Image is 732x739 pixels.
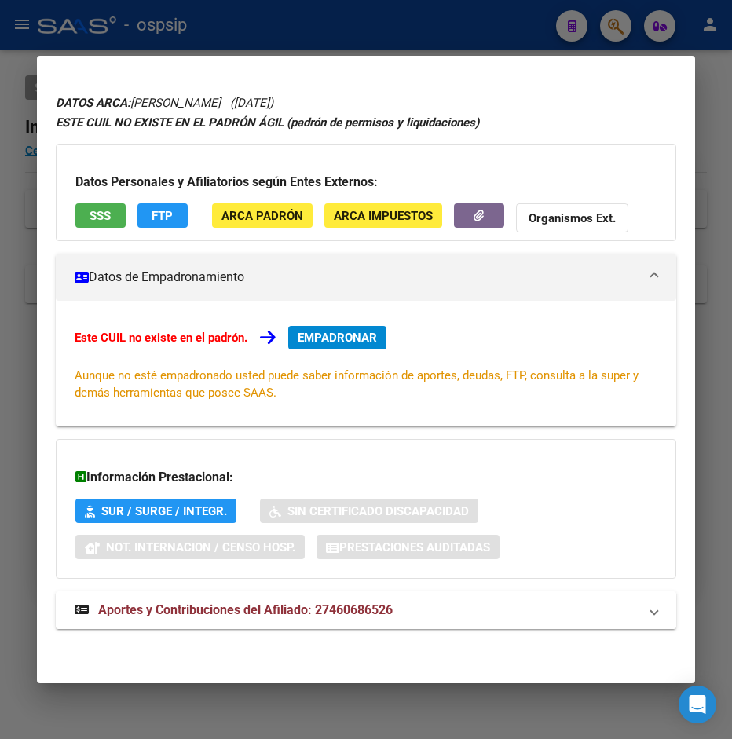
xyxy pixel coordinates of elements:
div: Open Intercom Messenger [679,686,716,723]
span: Aportes y Contribuciones del Afiliado: 27460686526 [98,602,393,617]
mat-expansion-panel-header: Datos de Empadronamiento [56,254,677,301]
button: Sin Certificado Discapacidad [260,499,478,523]
strong: ESTE CUIL NO EXISTE EN EL PADRÓN ÁGIL (padrón de permisos y liquidaciones) [56,115,479,130]
button: ARCA Padrón [212,203,313,228]
button: SUR / SURGE / INTEGR. [75,499,236,523]
button: Not. Internacion / Censo Hosp. [75,535,305,559]
span: Prestaciones Auditadas [339,540,490,554]
div: Datos de Empadronamiento [56,301,677,426]
h3: Datos Personales y Afiliatorios según Entes Externos: [75,173,657,192]
span: FTP [152,209,173,223]
span: EMPADRONAR [298,331,377,345]
span: Not. Internacion / Censo Hosp. [106,540,295,554]
span: Sin Certificado Discapacidad [287,504,469,518]
span: ARCA Padrón [221,209,303,223]
mat-expansion-panel-header: Aportes y Contribuciones del Afiliado: 27460686526 [56,591,677,629]
strong: Este CUIL no existe en el padrón. [75,331,247,345]
span: ([DATE]) [230,96,273,110]
span: ARCA Impuestos [334,209,433,223]
span: Aunque no esté empadronado usted puede saber información de aportes, deudas, FTP, consulta a la s... [75,368,639,400]
button: ARCA Impuestos [324,203,442,228]
button: SSS [75,203,126,228]
h3: Información Prestacional: [75,468,657,487]
button: EMPADRONAR [288,326,386,349]
span: [PERSON_NAME] [56,96,221,110]
button: Prestaciones Auditadas [317,535,500,559]
button: Organismos Ext. [516,203,628,232]
span: SUR / SURGE / INTEGR. [101,504,227,518]
strong: Organismos Ext. [529,211,616,225]
strong: DATOS ARCA: [56,96,130,110]
mat-panel-title: Datos de Empadronamiento [75,268,639,287]
button: FTP [137,203,188,228]
span: SSS [90,209,111,223]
